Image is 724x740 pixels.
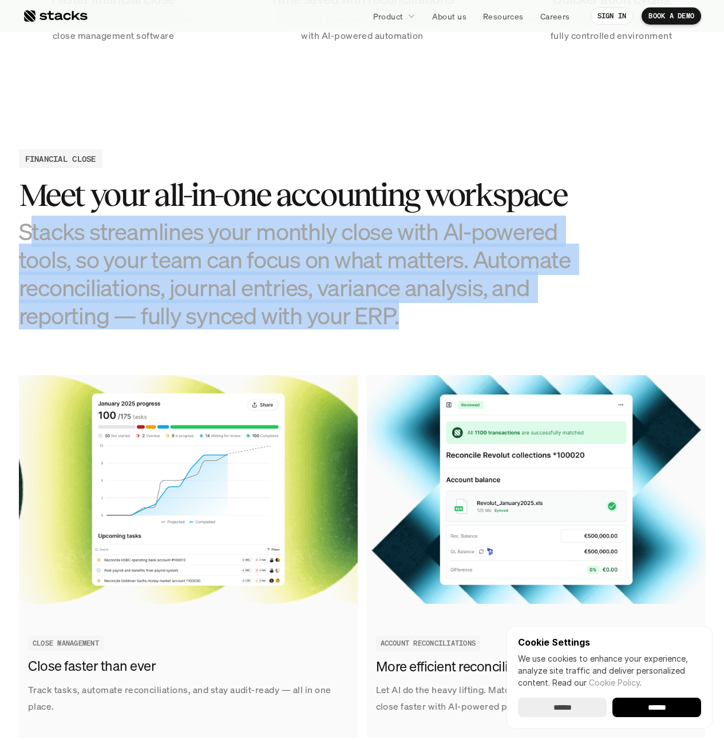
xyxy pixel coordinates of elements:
a: Cookie Policy [589,678,640,687]
p: Let AI do the heavy lifting. Match transactions, flag discrepancies, and close faster with AI-pow... [376,682,697,715]
p: Track tasks, automate reconciliations, and stay audit-ready — all in one place. [28,682,349,715]
a: Careers [533,6,577,26]
h3: More efficient reconciliations [376,657,691,677]
p: We use cookies to enhance your experience, analyze site traffic and deliver personalized content. [518,653,701,689]
a: BOOK A DEMO [642,7,701,25]
p: Product [373,10,403,22]
a: Track tasks, automate reconciliations, and stay audit-ready — all in one place.Close faster than ... [19,375,358,738]
a: SIGN IN [591,7,634,25]
a: Let AI do the heavy lifting. Match transactions, flag discrepancies, and close faster with AI-pow... [367,375,706,738]
p: About us [432,10,466,22]
h2: FINANCIAL CLOSE [25,153,96,165]
a: Resources [476,6,531,26]
p: SIGN IN [598,12,627,20]
h3: Stacks streamlines your monthly close with AI-powered tools, so your team can focus on what matte... [19,217,591,330]
a: Privacy Policy [135,218,185,226]
span: Read our . [552,678,642,687]
h2: ACCOUNT RECONCILIATIONS [381,639,476,647]
p: Careers [540,10,570,22]
h3: Meet your all-in-one accounting workspace [19,177,591,213]
h3: Close faster than ever [28,657,343,677]
p: Cookie Settings [518,638,701,647]
h2: CLOSE MANAGEMENT [33,639,99,647]
p: BOOK A DEMO [648,12,694,20]
a: About us [425,6,473,26]
p: Resources [483,10,524,22]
